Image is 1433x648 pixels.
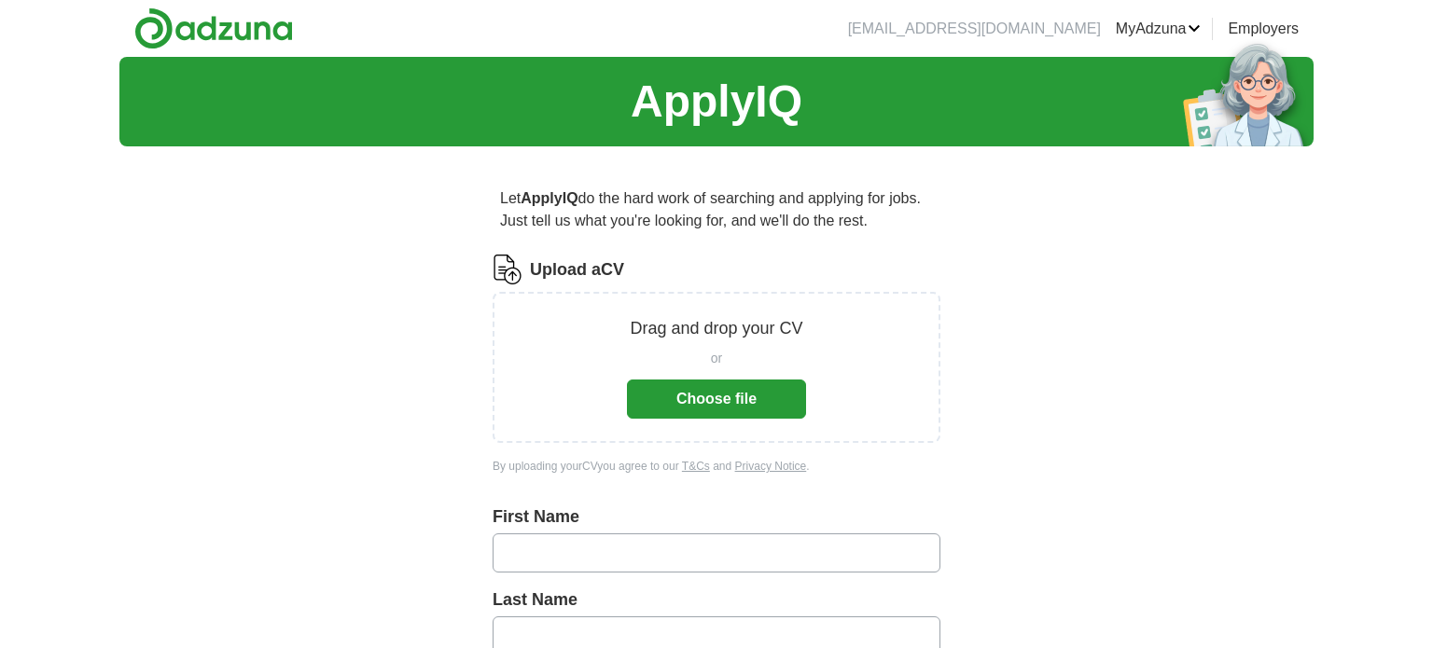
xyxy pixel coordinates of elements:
[1116,18,1202,40] a: MyAdzuna
[134,7,293,49] img: Adzuna logo
[493,180,940,240] p: Let do the hard work of searching and applying for jobs. Just tell us what you're looking for, an...
[493,255,522,284] img: CV Icon
[711,349,722,368] span: or
[521,190,577,206] strong: ApplyIQ
[493,587,940,613] label: Last Name
[631,68,802,135] h1: ApplyIQ
[493,458,940,475] div: By uploading your CV you agree to our and .
[627,379,806,419] button: Choose file
[848,18,1101,40] li: [EMAIL_ADDRESS][DOMAIN_NAME]
[1228,18,1299,40] a: Employers
[530,257,624,283] label: Upload a CV
[682,460,710,473] a: T&Cs
[735,460,807,473] a: Privacy Notice
[493,504,940,530] label: First Name
[630,316,802,341] p: Drag and drop your CV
